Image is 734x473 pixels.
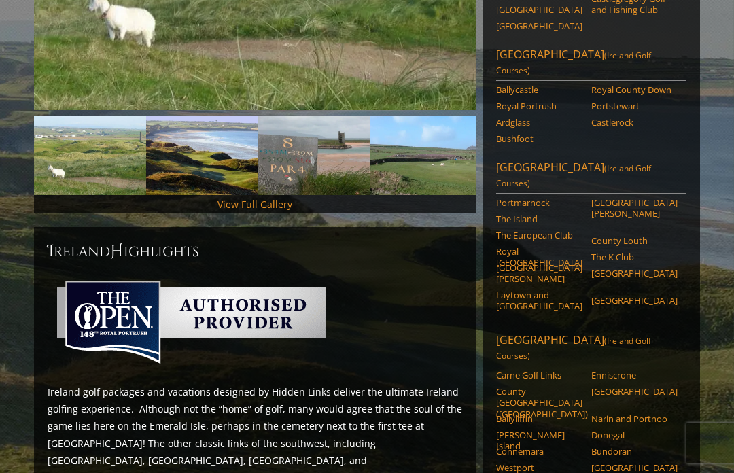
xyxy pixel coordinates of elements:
[496,160,686,194] a: [GEOGRAPHIC_DATA](Ireland Golf Courses)
[591,235,678,246] a: County Louth
[496,413,582,424] a: Ballyliffin
[591,446,678,457] a: Bundoran
[496,370,582,381] a: Carne Golf Links
[591,295,678,306] a: [GEOGRAPHIC_DATA]
[217,198,292,211] a: View Full Gallery
[591,197,678,220] a: [GEOGRAPHIC_DATA][PERSON_NAME]
[496,246,582,268] a: Royal [GEOGRAPHIC_DATA]
[591,251,678,262] a: The K Club
[496,197,582,208] a: Portmarnock
[496,332,686,366] a: [GEOGRAPHIC_DATA](Ireland Golf Courses)
[496,230,582,241] a: The European Club
[496,117,582,128] a: Ardglass
[496,4,582,15] a: [GEOGRAPHIC_DATA]
[48,241,462,262] h2: Ireland ighlights
[591,370,678,381] a: Enniscrone
[496,386,582,419] a: County [GEOGRAPHIC_DATA] ([GEOGRAPHIC_DATA])
[591,101,678,111] a: Portstewart
[496,133,582,144] a: Bushfoot
[496,446,582,457] a: Connemara
[591,84,678,95] a: Royal County Down
[496,262,582,285] a: [GEOGRAPHIC_DATA][PERSON_NAME]
[110,241,124,262] span: H
[496,84,582,95] a: Ballycastle
[496,290,582,312] a: Laytown and [GEOGRAPHIC_DATA]
[496,47,686,81] a: [GEOGRAPHIC_DATA](Ireland Golf Courses)
[496,462,582,473] a: Westport
[591,430,678,440] a: Donegal
[591,462,678,473] a: [GEOGRAPHIC_DATA]
[591,413,678,424] a: Narin and Portnoo
[591,268,678,279] a: [GEOGRAPHIC_DATA]
[496,20,582,31] a: [GEOGRAPHIC_DATA]
[496,101,582,111] a: Royal Portrush
[496,430,582,452] a: [PERSON_NAME] Island
[591,117,678,128] a: Castlerock
[496,213,582,224] a: The Island
[591,386,678,397] a: [GEOGRAPHIC_DATA]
